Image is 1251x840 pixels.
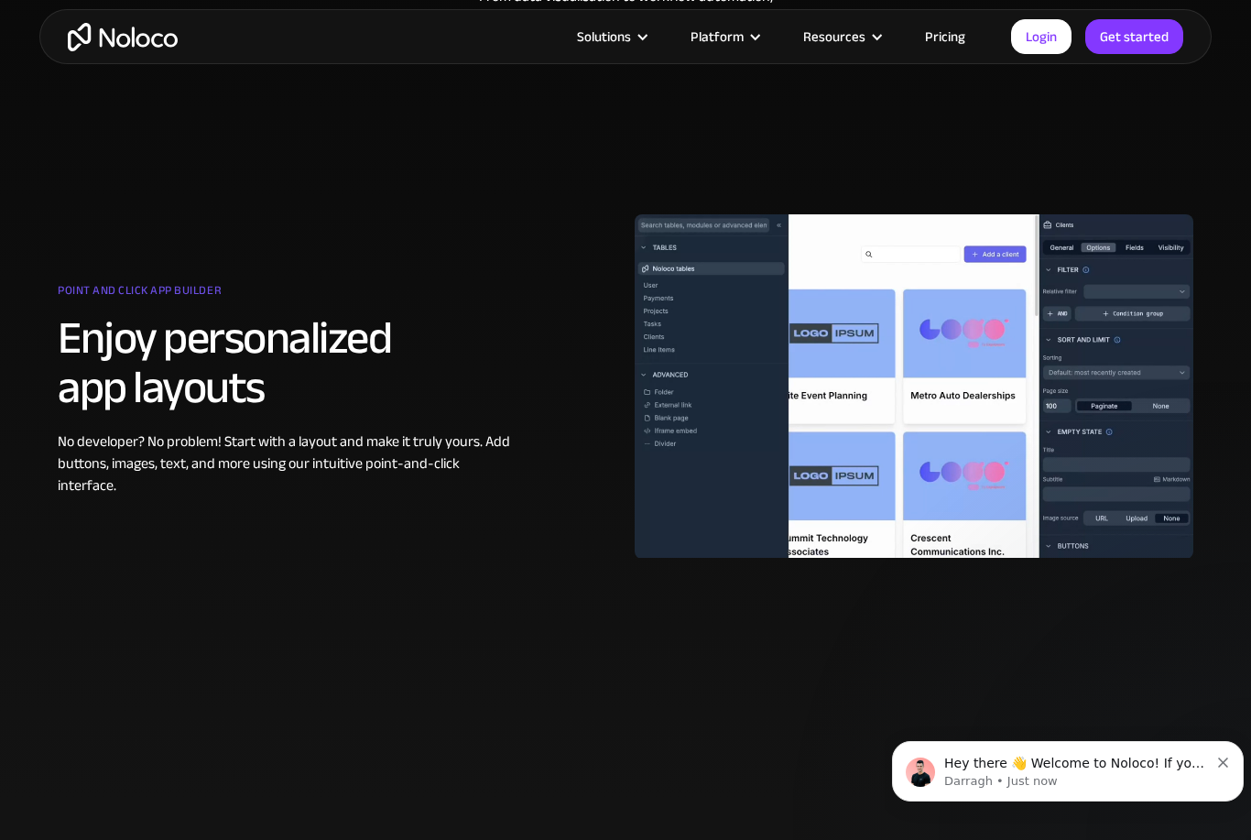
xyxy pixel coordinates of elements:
[58,277,520,313] div: Point and click app builder
[668,25,780,49] div: Platform
[902,25,988,49] a: Pricing
[554,25,668,49] div: Solutions
[691,25,744,49] div: Platform
[1085,19,1183,54] a: Get started
[780,25,902,49] div: Resources
[885,703,1251,831] iframe: Intercom notifications message
[58,313,520,412] h2: Enjoy personalized app layouts
[68,23,178,51] a: home
[58,431,520,496] div: No developer? No problem! Start with a layout and make it truly yours. Add buttons, images, text,...
[577,25,631,49] div: Solutions
[803,25,865,49] div: Resources
[1011,19,1072,54] a: Login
